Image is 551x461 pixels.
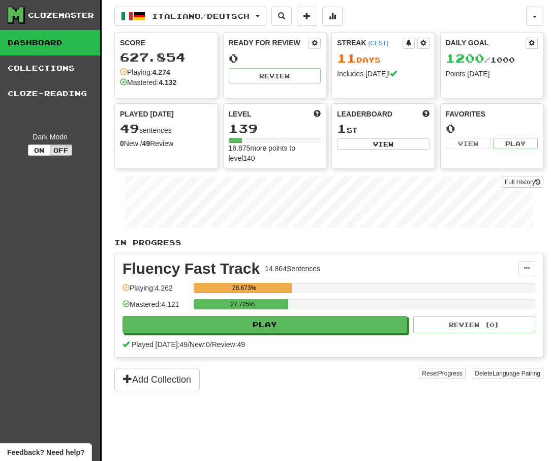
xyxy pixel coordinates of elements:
button: Add Collection [114,368,200,391]
span: Score more points to level up [314,109,321,119]
div: Daily Goal [446,38,526,49]
button: Review (0) [413,316,535,333]
div: Day s [337,52,430,65]
div: st [337,122,430,135]
div: 0 [229,52,321,65]
span: 1 [337,121,347,135]
button: Search sentences [271,7,292,26]
p: In Progress [114,238,543,248]
div: Fluency Fast Track [123,261,260,276]
strong: 0 [120,139,124,148]
strong: 4.132 [159,78,176,87]
button: View [337,138,430,150]
a: Full History [502,177,543,188]
div: 16.875 more points to level 140 [229,143,321,163]
span: Language Pairing [493,370,540,377]
button: Play [493,138,538,149]
div: 28.673% [197,283,291,293]
div: Playing: 4.262 [123,283,189,300]
button: ResetProgress [419,368,465,379]
div: Mastered: [120,77,176,88]
div: Includes [DATE]! [337,69,430,79]
div: 27.725% [197,299,288,309]
a: (CEST) [368,40,388,47]
div: Streak [337,38,403,48]
span: / 1000 [446,55,515,64]
span: 1200 [446,51,484,65]
button: View [446,138,491,149]
span: Played [DATE] [120,109,174,119]
div: 14.864 Sentences [265,264,320,274]
div: 139 [229,122,321,135]
div: 0 [446,122,538,135]
span: Italiano / Deutsch [152,12,250,20]
button: Add sentence to collection [297,7,317,26]
span: / [188,340,190,349]
div: Clozemaster [28,10,94,20]
span: Review: 49 [212,340,245,349]
span: Open feedback widget [7,447,84,457]
div: sentences [120,122,212,135]
span: 11 [337,51,356,65]
div: Points [DATE] [446,69,538,79]
button: Review [229,68,321,83]
button: Play [123,316,407,333]
span: New: 0 [190,340,210,349]
div: 627.854 [120,51,212,64]
button: Italiano/Deutsch [114,7,266,26]
div: Ready for Review [229,38,309,48]
span: This week in points, UTC [422,109,430,119]
strong: 4.274 [152,68,170,76]
span: Leaderboard [337,109,392,119]
span: / [210,340,212,349]
button: On [28,145,50,156]
span: Played [DATE]: 49 [132,340,188,349]
div: Favorites [446,109,538,119]
button: Off [50,145,72,156]
div: Dark Mode [8,132,93,142]
div: Playing: [120,67,170,77]
div: Score [120,38,212,48]
span: Level [229,109,252,119]
button: DeleteLanguage Pairing [472,368,543,379]
strong: 49 [142,139,150,148]
span: Progress [438,370,463,377]
span: 49 [120,121,139,135]
button: More stats [322,7,343,26]
div: New / Review [120,138,212,149]
div: Mastered: 4.121 [123,299,189,316]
